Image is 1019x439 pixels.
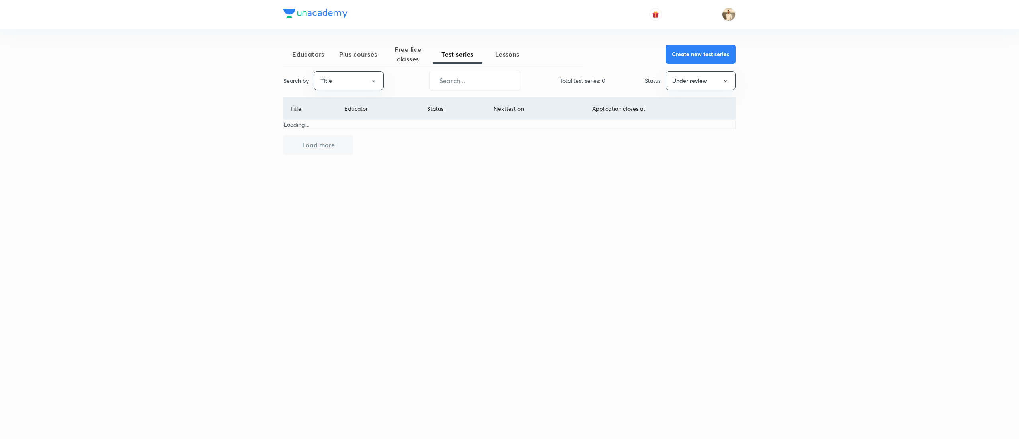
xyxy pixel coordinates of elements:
p: Total test series: 0 [560,76,605,85]
p: Loading... [284,120,735,129]
th: Title [284,98,338,120]
th: Educator [338,98,421,120]
button: Create new test series [666,45,736,64]
a: Company Logo [283,9,347,20]
th: Status [421,98,487,120]
input: Search... [430,71,520,91]
span: Lessons [482,49,532,59]
button: Title [314,71,384,90]
img: avatar [652,11,659,18]
th: Application closes at [586,98,735,120]
p: Search by [283,76,309,85]
span: Educators [283,49,333,59]
img: Chandrakant Deshmukh [722,8,736,21]
button: avatar [649,8,662,21]
button: Load more [283,135,353,155]
span: Test series [433,49,482,59]
p: Status [645,76,661,85]
button: Under review [666,71,736,90]
img: Company Logo [283,9,347,18]
th: Next test on [487,98,586,120]
span: Plus courses [333,49,383,59]
span: Free live classes [383,45,433,64]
